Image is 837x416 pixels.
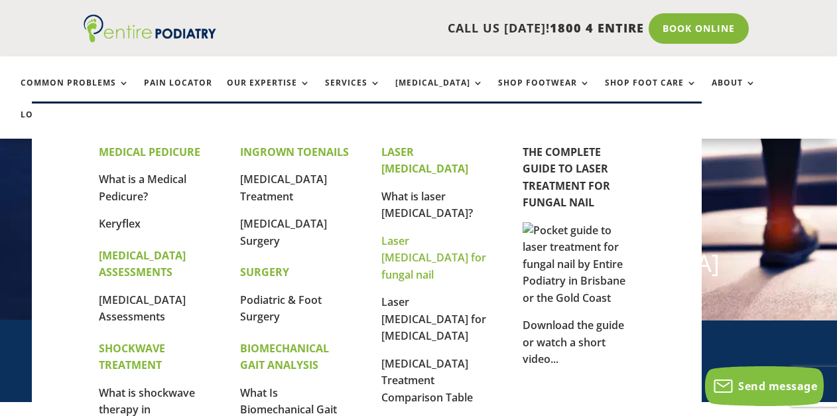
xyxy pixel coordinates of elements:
[738,379,817,393] span: Send message
[240,172,327,204] a: [MEDICAL_DATA] Treatment
[21,78,129,107] a: Common Problems
[381,145,468,176] strong: LASER [MEDICAL_DATA]
[240,341,329,373] strong: BIOMECHANICAL GAIT ANALYSIS
[99,293,186,324] a: [MEDICAL_DATA] Assessments
[227,78,310,107] a: Our Expertise
[99,145,200,159] strong: MEDICAL PEDICURE
[99,341,165,373] strong: SHOCKWAVE TREATMENT
[240,293,322,324] a: Podiatric & Foot Surgery
[395,78,483,107] a: [MEDICAL_DATA]
[240,216,327,248] a: [MEDICAL_DATA] Surgery
[523,222,635,307] img: Pocket guide to laser treatment for fungal nail by Entire Podiatry in Brisbane or the Gold Coast
[21,110,87,139] a: Locations
[144,78,212,107] a: Pain Locator
[84,32,216,45] a: Entire Podiatry
[99,248,186,280] strong: [MEDICAL_DATA] ASSESSMENTS
[234,20,644,37] p: CALL US [DATE]!
[712,78,756,107] a: About
[99,172,186,204] a: What is a Medical Pedicure?
[325,78,381,107] a: Services
[240,145,349,159] strong: INGROWN TOENAILS
[381,234,486,282] a: Laser [MEDICAL_DATA] for fungal nail
[240,265,289,279] strong: SURGERY
[381,356,473,405] a: [MEDICAL_DATA] Treatment Comparison Table
[523,318,624,366] a: Download the guide or watch a short video...
[705,366,824,406] button: Send message
[649,13,749,44] a: Book Online
[381,295,486,343] a: Laser [MEDICAL_DATA] for [MEDICAL_DATA]
[550,20,644,36] span: 1800 4 ENTIRE
[605,78,697,107] a: Shop Foot Care
[381,189,473,221] a: What is laser [MEDICAL_DATA]?
[498,78,590,107] a: Shop Footwear
[99,216,141,231] a: Keryflex
[523,145,610,210] a: THE COMPLETE GUIDE TO LASER TREATMENT FOR FUNGAL NAIL
[84,15,216,42] img: logo (1)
